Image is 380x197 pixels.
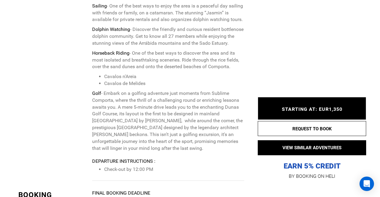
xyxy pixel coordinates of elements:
[258,140,366,155] button: VIEW SIMILAR ADVENTURES
[92,3,107,9] strong: Sailing
[92,90,244,152] p: - Embark on a golfing adventure just moments from Sublime Comporta, where the thrill of a challen...
[258,102,366,171] p: EARN 5% CREDIT
[104,166,244,173] li: Check-out by 12:00 PM
[104,80,244,87] li: Cavalos de Melides
[92,190,150,196] strong: Final booking deadline
[92,26,130,32] strong: Dolphin Watching
[92,3,244,23] p: - One of the best ways to enjoy the area is a peaceful day sailing with friends or family, on a c...
[360,177,374,191] div: Open Intercom Messenger
[258,172,366,180] p: BY BOOKING ON HELI
[92,90,101,96] strong: Golf
[92,50,129,56] strong: Horseback Riding
[282,106,342,112] span: STARTING AT: EUR1,350
[92,158,244,165] div: Departure Instructions :
[92,26,244,47] p: - Discover the friendly and curious resident bottlenose dolphin community. Get to know all 27 mem...
[104,73,244,80] li: Cavalos n'Areia
[92,50,244,71] p: - One of the best ways to discover the area and its most isolated and breathtaking sceneries. Rid...
[258,121,366,136] button: REQUEST TO BOOK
